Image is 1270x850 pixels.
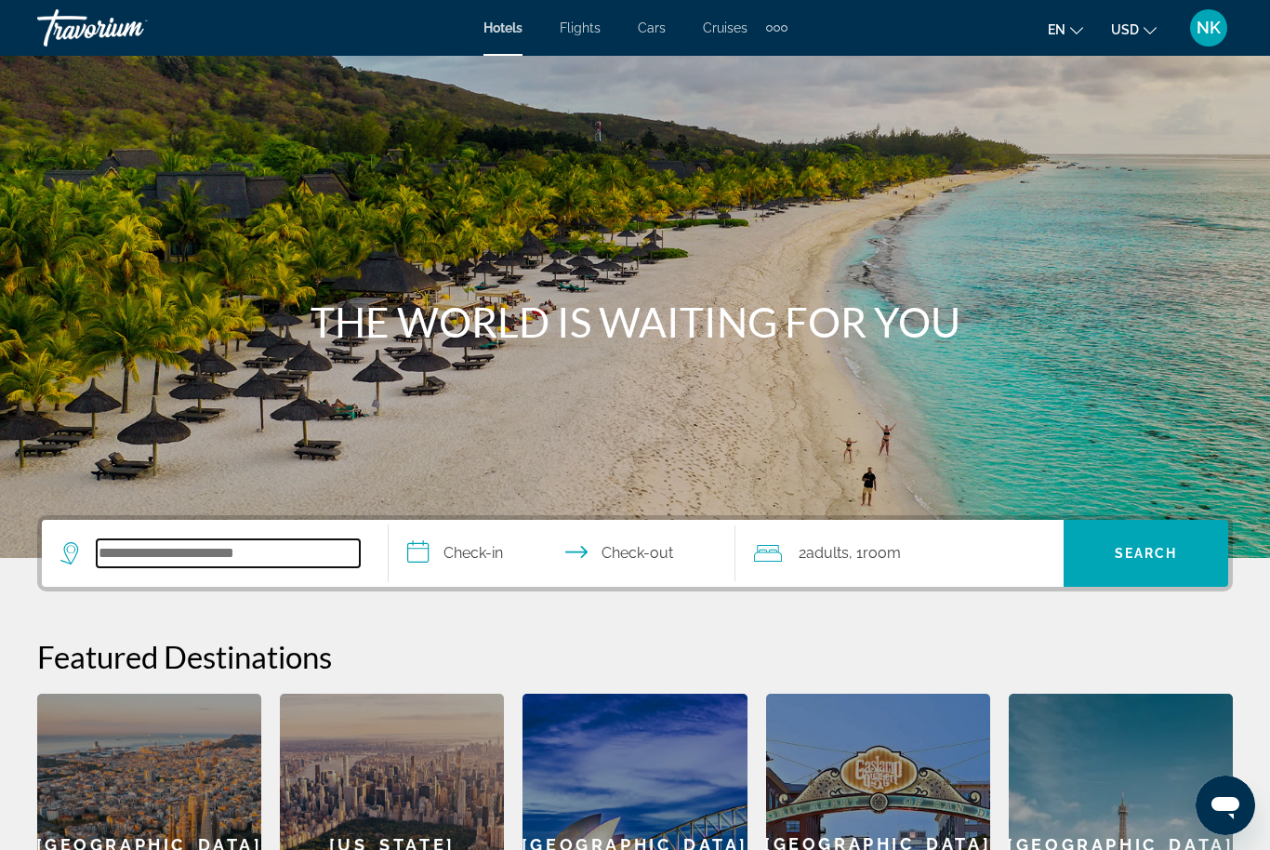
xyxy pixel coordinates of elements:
[766,13,787,43] button: Extra navigation items
[1196,776,1255,835] iframe: Кнопка запуска окна обмена сообщениями
[799,540,849,566] span: 2
[42,520,1228,587] div: Search widget
[97,539,360,567] input: Search hotel destination
[37,638,1233,675] h2: Featured Destinations
[638,20,666,35] a: Cars
[703,20,747,35] a: Cruises
[1111,22,1139,37] span: USD
[1197,19,1221,37] span: NK
[560,20,601,35] a: Flights
[806,544,849,562] span: Adults
[1111,16,1157,43] button: Change currency
[483,20,523,35] a: Hotels
[849,540,901,566] span: , 1
[286,298,984,346] h1: THE WORLD IS WAITING FOR YOU
[1048,22,1065,37] span: en
[863,544,901,562] span: Room
[1064,520,1228,587] button: Search
[389,520,735,587] button: Select check in and out date
[1048,16,1083,43] button: Change language
[735,520,1064,587] button: Travelers: 2 adults, 0 children
[1184,8,1233,47] button: User Menu
[37,4,223,52] a: Travorium
[1115,546,1178,561] span: Search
